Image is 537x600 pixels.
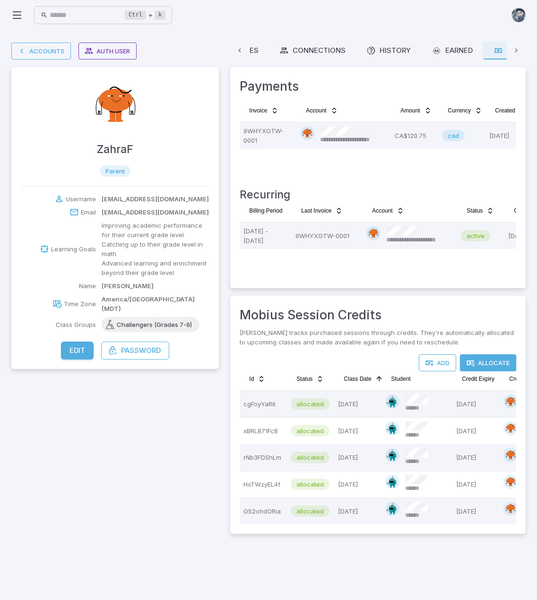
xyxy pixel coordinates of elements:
p: [DATE] [456,421,496,440]
button: Account [300,103,343,118]
span: Billing Period [249,207,282,214]
p: Improving academic performance for their current grade level [102,221,209,240]
h3: Mobius Session Credits [240,305,516,324]
button: Last Invoice [295,203,348,218]
p: Catching up to their grade level in math [102,240,209,258]
p: Name [79,281,96,291]
button: Billing Period [243,203,288,218]
span: Status [467,207,483,214]
p: rNb3FDShLm [243,448,283,467]
p: Email [81,207,96,217]
button: Status [291,371,329,386]
p: [DATE] [456,448,496,467]
p: [EMAIL_ADDRESS][DOMAIN_NAME] [102,194,209,204]
button: Allocate [460,354,516,371]
span: Account [372,207,392,214]
p: [EMAIL_ADDRESS][DOMAIN_NAME] [102,207,209,217]
p: [DATE] [338,502,378,521]
span: Credit Expiry [462,375,494,383]
p: xBRL871FcB [243,421,283,440]
button: Invoice [243,103,284,118]
img: oval.svg [503,448,518,462]
span: allocated [291,480,329,489]
span: allocated [291,399,329,409]
button: Account [366,203,409,218]
button: Student [385,371,416,386]
button: Edit [61,342,94,360]
p: [PERSON_NAME] tracks purchased sessions through credits. They're automatically allocated to upcom... [240,328,516,347]
img: oval.svg [503,394,518,409]
p: [PERSON_NAME] [102,281,154,291]
kbd: Ctrl [125,10,146,20]
p: America/[GEOGRAPHIC_DATA] (MDT) [102,294,209,313]
button: Status [461,203,500,218]
button: Amount [395,103,437,118]
img: oval.svg [366,226,381,240]
a: Accounts [11,43,71,60]
p: GS2ohdORia [243,502,283,521]
button: Add [419,354,456,371]
img: oval.svg [300,126,314,140]
h3: Payments [240,77,516,95]
p: CA$120.75 [395,126,434,145]
p: cgFoyYaRit [243,394,283,413]
p: 9WHYXGTW-0001 [243,126,293,145]
img: oval.svg [503,502,518,516]
p: [DATE] - [DATE] [243,226,288,245]
button: Password [101,342,169,360]
button: Created [489,103,532,118]
button: Id [243,371,271,386]
button: Class Date [338,371,389,386]
div: + [125,9,165,21]
img: Leilo Sirat [87,77,144,133]
span: Student [391,375,410,383]
p: [DATE] [456,502,496,521]
div: Connections [279,45,346,56]
span: Class Date [344,375,372,383]
p: [DATE] [456,394,496,413]
span: Challengers (Grades 7-9) [109,320,199,329]
h4: ZahraF [97,141,133,158]
p: [DATE] [338,448,378,467]
span: Amount [400,107,420,114]
img: octagon.svg [385,394,399,409]
h4: Recurring [240,186,516,203]
div: Earned [432,45,473,56]
p: Username [66,194,96,204]
div: History [366,45,411,56]
p: HxTWzyEL4f [243,475,283,494]
span: Id [249,375,254,383]
span: Created [495,107,515,114]
span: Last Invoice [301,207,331,214]
span: allocated [291,453,329,462]
p: Learning Goals [51,244,96,254]
img: octagon.svg [385,421,399,436]
span: parent [100,166,130,176]
kbd: k [155,10,165,20]
img: octagon.svg [385,448,399,462]
p: [DATE] [338,394,378,413]
img: oval.svg [503,475,518,489]
button: Auth User [78,43,137,60]
img: andrew.jpg [511,8,526,22]
p: Advanced learning and enrichment beyond their grade level [102,258,209,277]
span: Created [514,207,534,214]
button: Currency [442,103,488,118]
img: octagon.svg [385,502,399,516]
p: [DATE] [456,475,496,494]
p: [DATE] [489,126,529,145]
p: 9WHYXGTW-0001 [295,226,359,245]
img: octagon.svg [385,475,399,489]
span: Status [296,375,312,383]
p: [DATE] [338,475,378,494]
span: Invoice [249,107,267,114]
p: Class Groups [56,320,96,329]
button: Credit Expiry [456,371,500,386]
span: active [461,231,490,240]
span: allocated [291,426,329,436]
p: Time Zone [64,299,96,309]
span: Account [306,107,326,114]
div: Billing [494,45,534,56]
p: [DATE] [338,421,378,440]
span: allocated [291,506,329,516]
